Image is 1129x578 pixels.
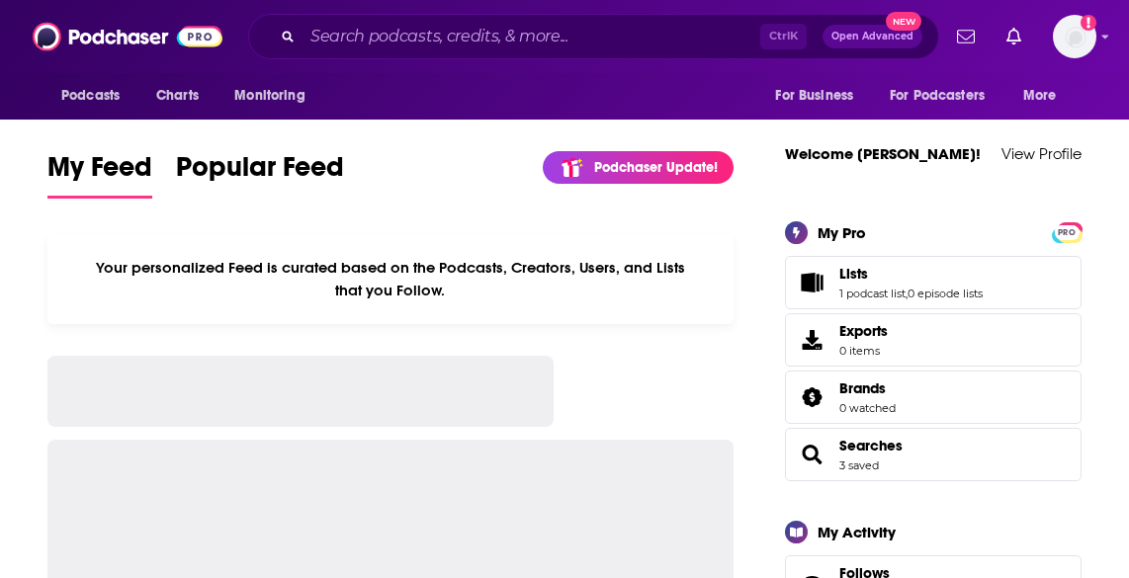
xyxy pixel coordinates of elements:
span: Exports [792,326,831,354]
span: Open Advanced [831,32,913,41]
span: Charts [156,82,199,110]
span: More [1023,82,1057,110]
a: Welcome [PERSON_NAME]! [785,144,981,163]
button: open menu [1009,77,1082,115]
span: Podcasts [61,82,120,110]
button: Show profile menu [1053,15,1096,58]
a: Show notifications dropdown [949,20,983,53]
span: Ctrl K [760,24,807,49]
div: Your personalized Feed is curated based on the Podcasts, Creators, Users, and Lists that you Follow. [47,234,734,324]
a: Searches [839,437,903,454]
a: Searches [792,441,831,468]
span: Popular Feed [176,150,344,196]
a: Popular Feed [176,150,344,199]
span: PRO [1055,225,1079,240]
a: 3 saved [839,458,879,472]
a: Brands [792,383,831,411]
a: Exports [785,313,1082,367]
a: Charts [143,77,211,115]
a: Lists [839,265,983,283]
span: For Podcasters [890,82,985,110]
a: Brands [839,379,896,397]
span: 0 items [839,344,888,358]
span: Brands [785,371,1082,424]
svg: Add a profile image [1081,15,1096,31]
p: Podchaser Update! [594,159,718,176]
span: New [886,12,921,31]
span: , [906,287,908,300]
span: My Feed [47,150,152,196]
button: open menu [877,77,1013,115]
div: My Activity [818,523,896,541]
button: Open AdvancedNew [823,25,922,48]
span: Exports [839,322,888,340]
a: My Feed [47,150,152,199]
div: My Pro [818,223,866,242]
img: User Profile [1053,15,1096,58]
a: PRO [1055,223,1079,238]
button: open menu [47,77,145,115]
a: 0 watched [839,401,896,415]
button: open menu [220,77,330,115]
span: Brands [839,379,886,397]
a: Show notifications dropdown [999,20,1029,53]
a: View Profile [1001,144,1082,163]
span: Logged in as Shift_2 [1053,15,1096,58]
button: open menu [761,77,878,115]
span: Searches [785,428,1082,481]
a: 0 episode lists [908,287,983,300]
span: Lists [785,256,1082,309]
a: Lists [792,269,831,296]
span: Monitoring [234,82,304,110]
span: For Business [775,82,853,110]
input: Search podcasts, credits, & more... [303,21,760,52]
img: Podchaser - Follow, Share and Rate Podcasts [33,18,222,55]
div: Search podcasts, credits, & more... [248,14,939,59]
span: Lists [839,265,868,283]
a: 1 podcast list [839,287,906,300]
